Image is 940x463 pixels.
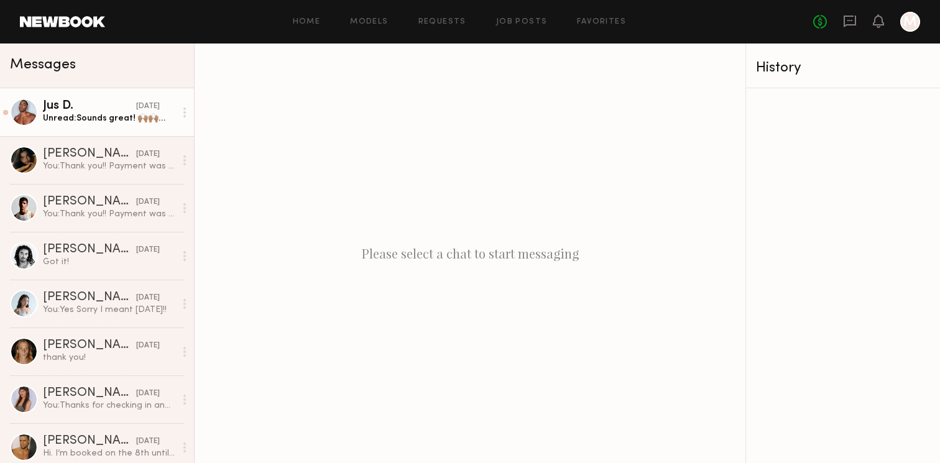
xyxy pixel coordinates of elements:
[136,340,160,352] div: [DATE]
[43,352,175,364] div: thank you!
[43,387,136,400] div: [PERSON_NAME]
[43,447,175,459] div: Hi. I’m booked on the 8th until 1pm
[293,18,321,26] a: Home
[136,101,160,112] div: [DATE]
[43,435,136,447] div: [PERSON_NAME]
[43,148,136,160] div: [PERSON_NAME]
[418,18,466,26] a: Requests
[43,112,175,124] div: Unread: Sounds great! 🙌🏽🙌🏽🙌🏽 hope [DATE] went well too!
[195,44,745,463] div: Please select a chat to start messaging
[43,400,175,411] div: You: Thanks for checking in and yes we'd like to hold! Still confirming a few details with our cl...
[900,12,920,32] a: M
[136,196,160,208] div: [DATE]
[136,292,160,304] div: [DATE]
[43,339,136,352] div: [PERSON_NAME]
[136,388,160,400] div: [DATE]
[43,291,136,304] div: [PERSON_NAME]
[43,256,175,268] div: Got it!
[756,61,930,75] div: History
[350,18,388,26] a: Models
[43,196,136,208] div: [PERSON_NAME]
[10,58,76,72] span: Messages
[43,100,136,112] div: Jus D.
[136,149,160,160] div: [DATE]
[43,208,175,220] div: You: Thank you!! Payment was sent and we'll be sure to keep in touch!
[43,304,175,316] div: You: Yes Sorry I meant [DATE]!!
[577,18,626,26] a: Favorites
[136,436,160,447] div: [DATE]
[136,244,160,256] div: [DATE]
[496,18,548,26] a: Job Posts
[43,244,136,256] div: [PERSON_NAME]
[43,160,175,172] div: You: Thank you!! Payment was sent and we'll be sure to keep in touch!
